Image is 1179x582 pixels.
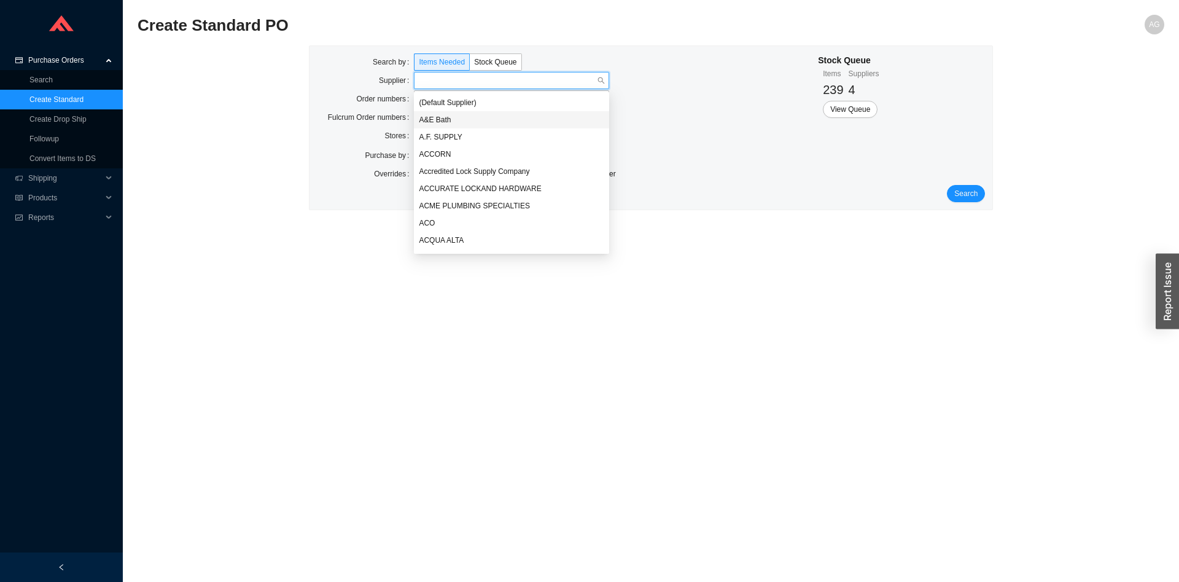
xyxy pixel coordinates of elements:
[15,194,23,202] span: read
[29,154,96,163] a: Convert Items to DS
[28,50,102,70] span: Purchase Orders
[419,114,604,125] div: A&E Bath
[849,83,855,96] span: 4
[419,235,604,246] div: ACQUA ALTA
[328,109,414,126] label: Fulcrum Order numbers
[419,218,604,229] div: ACO
[818,53,879,68] div: Stock Queue
[414,249,609,266] div: Acryline Spa Baths
[414,94,609,111] div: (Default Supplier)
[419,149,604,160] div: ACCORN
[365,147,414,164] label: Purchase by
[823,101,877,118] button: View Queue
[29,76,53,84] a: Search
[954,187,978,200] span: Search
[823,83,843,96] span: 239
[356,90,414,108] label: Order numbers
[849,68,879,80] div: Suppliers
[947,185,985,202] button: Search
[58,564,65,571] span: left
[474,58,516,66] span: Stock Queue
[1149,15,1159,34] span: AG
[414,128,609,146] div: A.F. SUPPLY
[414,111,609,128] div: A&E Bath
[419,166,604,177] div: Accredited Lock Supply Company
[29,135,59,143] a: Followup
[15,57,23,64] span: credit-card
[414,163,609,180] div: Accredited Lock Supply Company
[419,200,604,211] div: ACME PLUMBING SPECIALTIES
[29,95,84,104] a: Create Standard
[414,146,609,163] div: ACCORN
[414,214,609,232] div: ACO
[419,132,604,143] div: A.F. SUPPLY
[419,97,604,108] div: (Default Supplier)
[29,115,87,124] a: Create Drop Ship
[414,197,609,214] div: ACME PLUMBING SPECIALTIES
[379,72,414,89] label: Supplier:
[373,53,414,71] label: Search by
[823,68,843,80] div: Items
[384,127,414,144] label: Stores
[28,208,102,227] span: Reports
[419,58,465,66] span: Items Needed
[830,103,870,116] span: View Queue
[28,168,102,188] span: Shipping
[419,183,604,194] div: ACCURATE LOCKAND HARDWARE
[414,232,609,249] div: ACQUA ALTA
[414,180,609,197] div: ACCURATE LOCKAND HARDWARE
[15,214,23,221] span: fund
[28,188,102,208] span: Products
[138,15,908,36] h2: Create Standard PO
[374,165,414,183] label: Overrides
